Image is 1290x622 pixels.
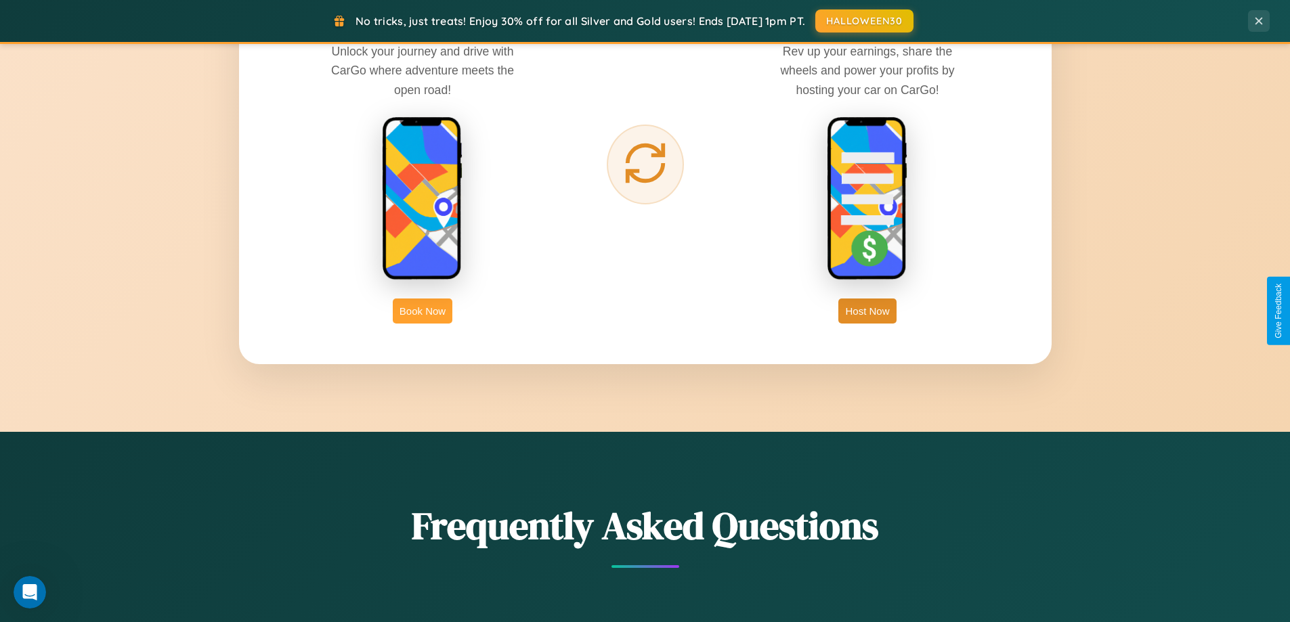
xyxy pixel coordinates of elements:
div: Give Feedback [1274,284,1283,338]
button: Host Now [838,298,896,324]
p: Unlock your journey and drive with CarGo where adventure meets the open road! [321,42,524,99]
h2: Frequently Asked Questions [239,499,1052,552]
span: No tricks, just treats! Enjoy 30% off for all Silver and Gold users! Ends [DATE] 1pm PT. [356,14,805,28]
p: Rev up your earnings, share the wheels and power your profits by hosting your car on CarGo! [766,42,969,99]
img: rent phone [382,116,463,282]
iframe: Intercom live chat [14,576,46,608]
button: Book Now [393,298,452,324]
button: HALLOWEEN30 [815,9,913,32]
img: host phone [827,116,908,282]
